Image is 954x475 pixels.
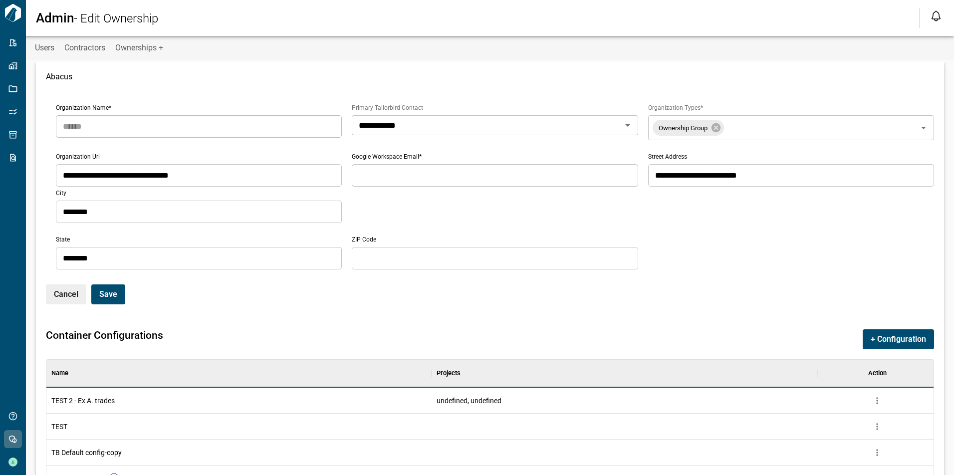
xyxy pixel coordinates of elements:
span: Save [99,289,117,299]
span: undefined, undefined [437,396,501,406]
button: Open notification feed [928,8,944,24]
button: Cancel [46,284,86,304]
button: Open [917,121,931,135]
button: Save [91,284,125,304]
span: Primary Tailorbird Contact [352,104,423,111]
span: Contractors [64,43,105,53]
span: ZIP Code [352,236,376,243]
span: TEST 2 - Ex A. trades [51,397,115,405]
span: Organization Name* [56,104,111,111]
button: more [870,445,885,460]
div: base tabs [25,36,954,60]
span: TB Default config-copy [51,449,122,457]
span: Users [35,43,54,53]
span: Google Workspace Email* [352,153,422,160]
span: Container Configurations [46,329,163,349]
span: + Configuration [871,334,926,344]
div: Projects [437,359,461,387]
div: Ownership Group [653,120,724,136]
span: Organization Types* [648,104,703,111]
div: Action [817,359,938,387]
div: Name [46,359,432,387]
div: Name [51,359,68,387]
button: more [870,393,885,408]
button: Open [621,118,635,132]
span: Abacus [46,72,72,81]
div: Projects [432,359,817,387]
span: Street Address [648,153,687,160]
span: State [56,236,70,243]
span: City [56,190,66,197]
span: Organization Url [56,153,100,160]
span: - Edit Ownership [74,11,158,25]
span: Ownership Group [653,122,714,134]
span: Ownerships + [115,43,163,53]
div: Action [868,359,887,387]
span: Cancel [54,289,78,299]
button: + Configuration [863,329,934,349]
button: more [870,419,885,434]
span: TEST [51,423,67,431]
span: Admin [36,10,74,25]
